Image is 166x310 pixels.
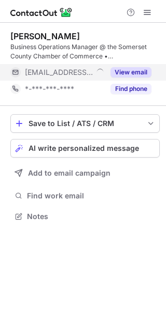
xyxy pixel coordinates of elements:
[10,139,160,158] button: AI write personalized message
[29,144,139,152] span: AI write personalized message
[10,209,160,224] button: Notes
[10,114,160,133] button: save-profile-one-click
[10,164,160,182] button: Add to email campaign
[10,189,160,203] button: Find work email
[25,68,93,77] span: [EMAIL_ADDRESS][DOMAIN_NAME]
[27,212,156,221] span: Notes
[110,67,151,78] button: Reveal Button
[29,119,142,128] div: Save to List / ATS / CRM
[10,6,73,19] img: ContactOut v5.3.10
[110,84,151,94] button: Reveal Button
[27,191,156,200] span: Find work email
[10,31,80,41] div: [PERSON_NAME]
[28,169,110,177] span: Add to email campaign
[10,42,160,61] div: Business Operations Manager @ the Somerset County Chamber of Commerce • [GEOGRAPHIC_DATA]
